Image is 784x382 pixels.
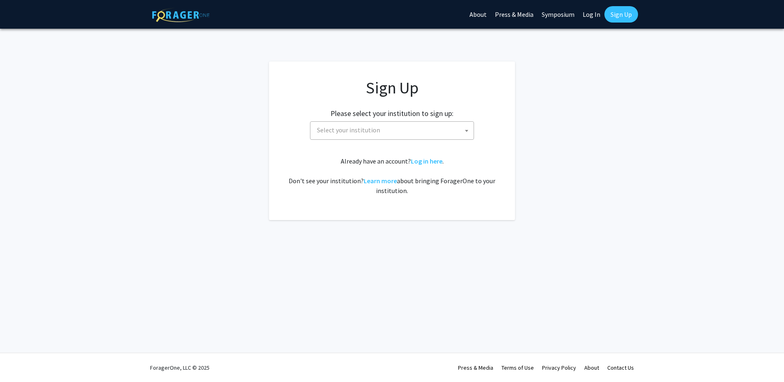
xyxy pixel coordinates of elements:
[310,121,474,140] span: Select your institution
[285,156,499,196] div: Already have an account? . Don't see your institution? about bringing ForagerOne to your institut...
[607,364,634,371] a: Contact Us
[330,109,454,118] h2: Please select your institution to sign up:
[364,177,397,185] a: Learn more about bringing ForagerOne to your institution
[314,122,474,139] span: Select your institution
[604,6,638,23] a: Sign Up
[152,8,210,22] img: ForagerOne Logo
[584,364,599,371] a: About
[317,126,380,134] span: Select your institution
[542,364,576,371] a: Privacy Policy
[150,353,210,382] div: ForagerOne, LLC © 2025
[411,157,442,165] a: Log in here
[285,78,499,98] h1: Sign Up
[458,364,493,371] a: Press & Media
[501,364,534,371] a: Terms of Use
